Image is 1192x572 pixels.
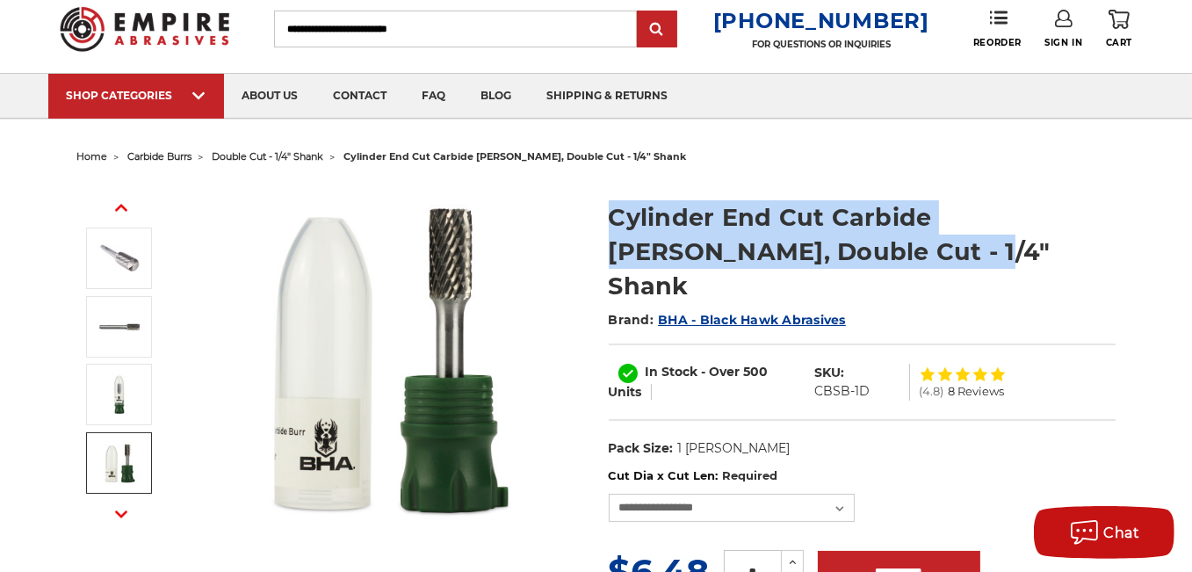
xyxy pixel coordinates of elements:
img: 1/4" cylinder end cut double cut carbide bur [98,441,141,485]
span: Brand: [609,312,654,328]
button: Chat [1034,506,1174,559]
p: FOR QUESTIONS OR INQUIRIES [713,39,929,50]
span: Sign In [1044,37,1082,48]
dd: 1 [PERSON_NAME] [677,439,790,458]
label: Cut Dia x Cut Len: [609,467,1116,485]
small: Required [722,468,777,482]
dd: CBSB-1D [815,382,871,401]
span: (4.8) [919,386,943,397]
a: home [76,150,107,163]
span: Cart [1106,37,1132,48]
span: 500 [744,364,769,380]
img: SB-3 cylinder end cut shape carbide burr 1/4" shank [98,305,141,349]
a: Cart [1106,10,1132,48]
span: Units [609,384,642,400]
span: - Over [702,364,740,380]
button: Previous [100,189,142,227]
span: Chat [1104,525,1140,541]
input: Submit [639,12,675,47]
span: Reorder [973,37,1022,48]
div: SHOP CATEGORIES [66,89,206,102]
a: BHA - Black Hawk Abrasives [658,312,846,328]
span: 8 Reviews [948,386,1004,397]
button: Next [100,495,142,532]
a: Reorder [973,10,1022,47]
dt: Pack Size: [609,439,674,458]
a: contact [315,74,404,119]
a: carbide burrs [127,150,191,163]
span: cylinder end cut carbide [PERSON_NAME], double cut - 1/4" shank [343,150,686,163]
a: [PHONE_NUMBER] [713,8,929,33]
img: Cylinder end cut carbide burr - 1/4 inch shank [98,373,141,416]
span: In Stock [646,364,698,380]
a: faq [404,74,463,119]
img: End Cut Cylinder shape carbide bur 1/4" shank [211,182,562,533]
h1: Cylinder End Cut Carbide [PERSON_NAME], Double Cut - 1/4" Shank [609,200,1116,303]
img: SB-5D cylinder end cut shape carbide burr with 1/4 inch shank [98,236,141,280]
a: shipping & returns [529,74,685,119]
a: about us [224,74,315,119]
a: blog [463,74,529,119]
a: double cut - 1/4" shank [212,150,323,163]
dt: SKU: [815,364,845,382]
